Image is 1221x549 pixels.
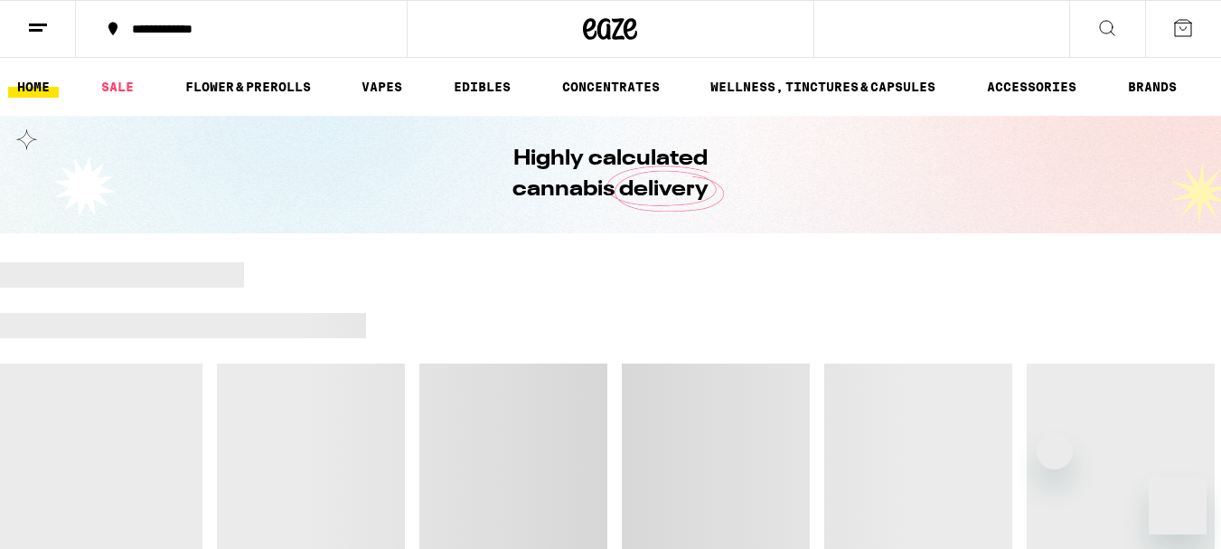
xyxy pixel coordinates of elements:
a: WELLNESS, TINCTURES & CAPSULES [701,76,944,98]
a: VAPES [352,76,411,98]
h1: Highly calculated cannabis delivery [462,144,760,205]
iframe: Close message [1037,433,1073,469]
a: FLOWER & PREROLLS [176,76,320,98]
a: HOME [8,76,59,98]
iframe: Button to launch messaging window [1149,477,1207,535]
a: BRANDS [1119,76,1186,98]
a: ACCESSORIES [978,76,1085,98]
a: CONCENTRATES [553,76,669,98]
a: EDIBLES [445,76,520,98]
a: SALE [92,76,143,98]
